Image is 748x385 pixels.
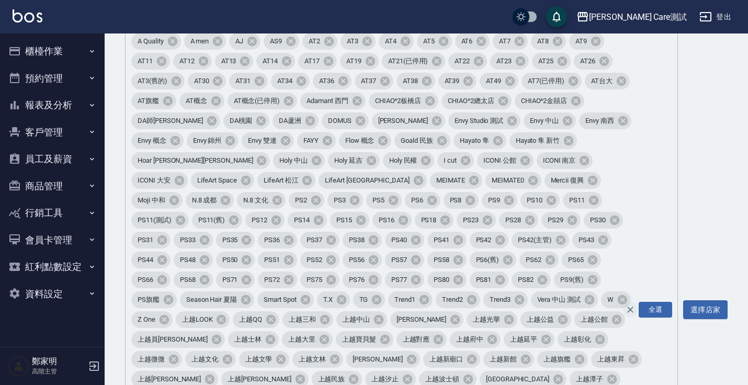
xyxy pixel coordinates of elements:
div: AT概念(已停用) [228,93,298,109]
span: PS10 [520,195,549,206]
span: PS50 [216,255,244,265]
span: PS65 [562,255,590,265]
div: CHIAO^2金囍店 [515,93,585,109]
span: AT23 [490,56,518,66]
div: 全選 [639,302,672,318]
div: AT49 [480,73,518,89]
span: PS62 [519,255,548,265]
span: AT25 [532,56,560,66]
div: PS11(舊) [192,212,243,229]
div: LifeArt Space [191,172,254,189]
span: PS81 [470,275,498,285]
span: PS18 [415,215,443,225]
button: 資料設定 [4,280,100,308]
span: Trend1 [388,295,422,305]
div: PS15 [330,212,369,229]
div: PS9 [482,192,517,209]
span: PS76 [343,275,371,285]
span: PS82 [512,275,540,285]
div: Envy 南西 [579,112,631,129]
div: PS72 [258,271,297,288]
div: AT7(已停用) [522,73,582,89]
span: AT7(已停用) [522,76,571,86]
span: AS9 [264,36,288,47]
div: AT4 [379,33,414,50]
span: PS2 [289,195,313,206]
span: PS48 [174,255,202,265]
span: PS9(舊) [554,275,590,285]
div: PS81 [470,271,509,288]
span: I cut [437,155,463,166]
span: PS5 [366,195,391,206]
span: PS44 [131,255,160,265]
div: AT2 [302,33,337,50]
span: AJ [229,36,250,47]
span: PS43 [572,235,600,245]
div: AS9 [264,33,299,50]
span: PS23 [457,215,485,225]
div: AJ [229,33,260,50]
span: AT7 [493,36,517,47]
span: AT36 [313,76,341,86]
div: PS50 [216,252,255,268]
span: PS72 [258,275,286,285]
div: PS10 [520,192,560,209]
span: AT21(已停用) [382,56,435,66]
span: AT旗艦 [131,96,165,106]
span: CHIAO^2金囍店 [515,96,574,106]
div: AT13 [215,53,254,70]
div: PS57 [385,252,424,268]
span: PS30 [584,215,612,225]
span: AT2 [302,36,326,47]
span: Adamant 西門 [300,96,355,106]
span: PS42 [470,235,498,245]
button: 櫃檯作業 [4,38,100,65]
div: PS33 [174,232,213,248]
span: Smart Spot [257,295,303,305]
span: AT22 [448,56,476,66]
span: [PERSON_NAME] [372,116,434,126]
span: N.8 文化 [237,195,275,206]
div: Z One [131,311,173,328]
div: Hayato 隼 新竹 [509,132,577,149]
span: Goald 民族 [394,135,439,146]
div: AT7 [493,33,528,50]
div: Flow 概念 [339,132,392,149]
span: AT14 [256,56,284,66]
div: AT3 [341,33,376,50]
div: Trend1 [388,291,433,308]
div: PS52 [300,252,339,268]
span: AT34 [271,76,299,86]
div: PS12 [245,212,285,229]
button: 選擇店家 [683,300,728,320]
span: PS40 [385,235,413,245]
span: AT11 [131,56,159,66]
div: Vera 中山 測試 [531,291,598,308]
span: Hoar [PERSON_NAME][PERSON_NAME] [131,155,259,166]
div: PS6 [405,192,440,209]
div: AT38 [396,73,435,89]
div: AT旗艦 [131,93,176,109]
span: PS51 [258,255,286,265]
span: PS28 [499,215,527,225]
div: PS旗艦 [131,291,177,308]
span: AT3(舊的) [131,76,174,86]
div: PS30 [584,212,623,229]
div: Goald 民族 [394,132,450,149]
div: Adamant 西門 [300,93,366,109]
div: 上越三和 [282,311,333,328]
div: AT17 [298,53,337,70]
div: PS35 [216,232,255,248]
button: Clear [623,302,638,317]
div: ICONI 南京 [537,152,593,169]
div: FAYY [297,132,336,149]
span: PS37 [300,235,328,245]
span: AT概念(已停用) [228,96,287,106]
span: PS6(舊) [470,255,506,265]
span: Envy 概念 [131,135,173,146]
span: PS12 [245,215,274,225]
span: Hayato 隼 新竹 [509,135,566,146]
span: PS71 [216,275,244,285]
div: Hayato 隼 [454,132,506,149]
div: Trend2 [436,291,480,308]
